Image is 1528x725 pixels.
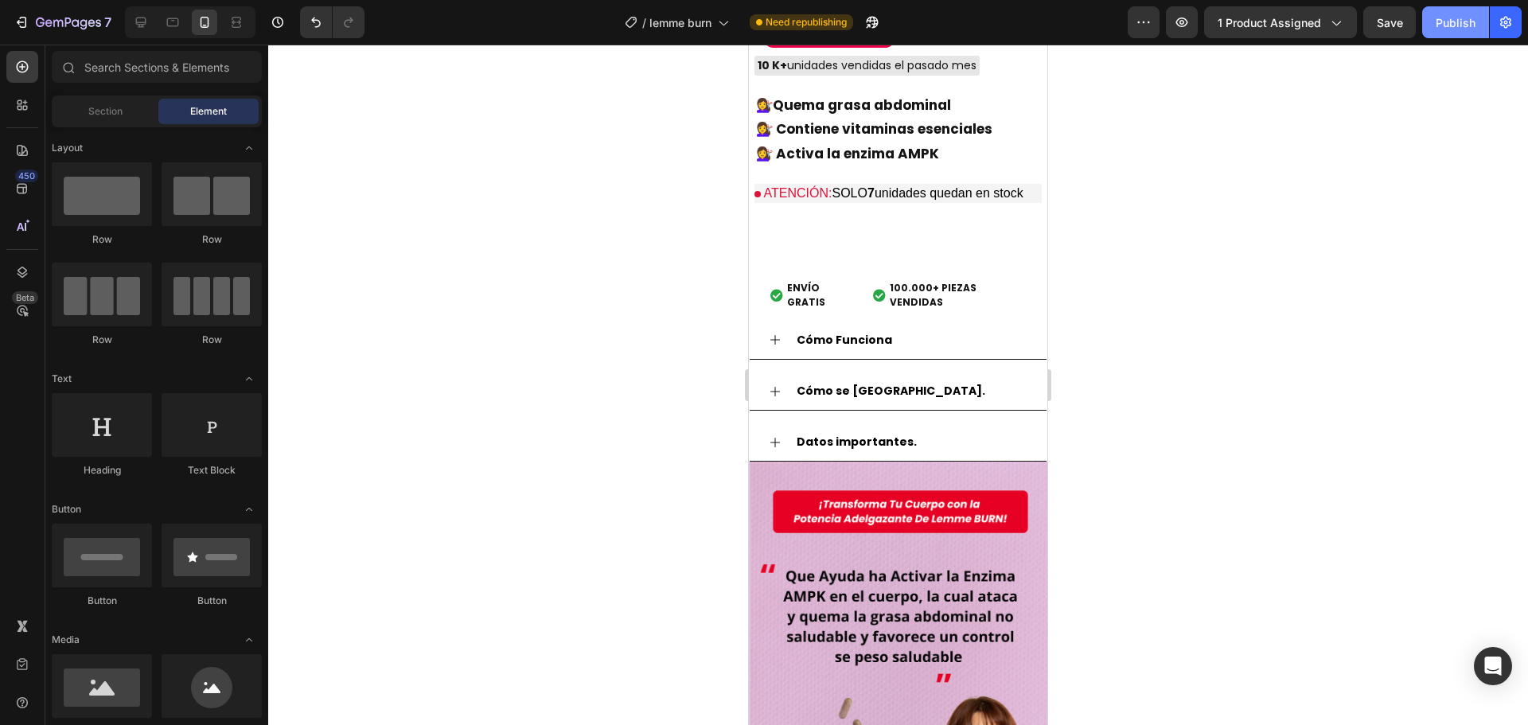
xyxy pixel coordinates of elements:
[190,104,227,119] span: Element
[52,463,152,477] div: Heading
[1422,6,1489,38] button: Publish
[52,633,80,647] span: Media
[236,627,262,653] span: Toggle open
[1218,14,1321,31] span: 1 product assigned
[1204,6,1357,38] button: 1 product assigned
[236,135,262,161] span: Toggle open
[766,15,847,29] span: Need republishing
[236,497,262,522] span: Toggle open
[162,333,262,347] div: Row
[162,463,262,477] div: Text Block
[1363,6,1416,38] button: Save
[52,502,81,516] span: Button
[749,45,1047,725] iframe: Design area
[104,13,111,32] p: 7
[162,232,262,247] div: Row
[12,291,38,304] div: Beta
[1474,647,1512,685] div: Open Intercom Messenger
[6,6,119,38] button: 7
[52,51,262,83] input: Search Sections & Elements
[52,594,152,608] div: Button
[52,333,152,347] div: Row
[300,6,364,38] div: Undo/Redo
[52,141,83,155] span: Layout
[15,170,38,182] div: 450
[52,372,72,386] span: Text
[162,594,262,608] div: Button
[649,14,711,31] span: lemme burn
[52,232,152,247] div: Row
[1436,14,1475,31] div: Publish
[88,104,123,119] span: Section
[642,14,646,31] span: /
[236,366,262,392] span: Toggle open
[1377,16,1403,29] span: Save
